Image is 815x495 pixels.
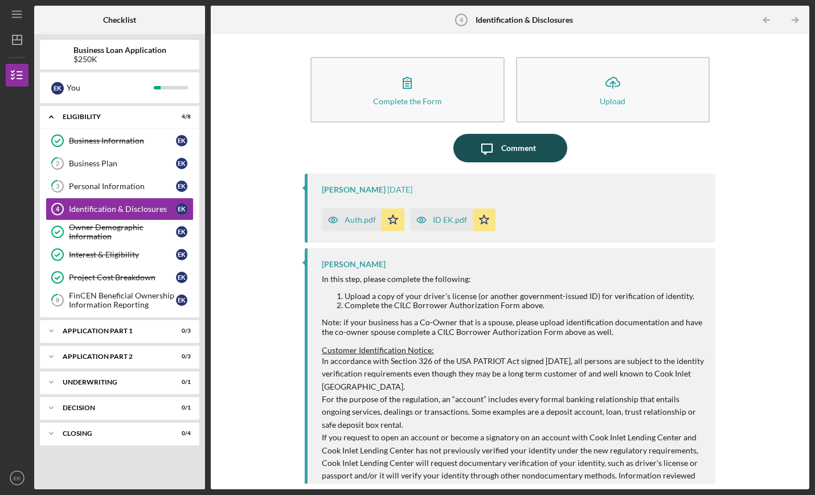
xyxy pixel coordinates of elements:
div: E K [176,226,187,238]
p: In accordance with Section 326 of the USA PATRIOT Act signed [DATE], all persons are subject to t... [322,355,705,393]
div: E K [176,203,187,215]
tspan: 8 [56,297,59,304]
tspan: 3 [56,183,59,190]
b: Identification & Disclosures [476,15,573,24]
div: Underwriting [63,379,162,386]
div: 0 / 3 [170,328,191,334]
div: Application Part 2 [63,353,162,360]
b: Business Loan Application [73,46,166,55]
div: Interest & Eligibility [69,250,176,259]
div: Application Part 1 [63,328,162,334]
div: Personal Information [69,182,176,191]
div: Identification & Disclosures [69,204,176,214]
div: Closing [63,430,162,437]
div: E K [176,158,187,169]
div: You [67,78,154,97]
div: E K [176,272,187,283]
div: 0 / 4 [170,430,191,437]
tspan: 2 [56,160,59,167]
div: $250K [73,55,166,64]
div: 0 / 1 [170,404,191,411]
li: Complete the CILC Borrower Authorization Form above. [345,301,705,310]
div: Upload [600,97,625,105]
div: Business Plan [69,159,176,168]
span: Customer Identification Notice: [322,345,434,355]
div: FinCEN Beneficial Ownership Information Reporting [69,291,176,309]
a: Business InformationEK [46,129,194,152]
a: 8FinCEN Beneficial Ownership Information ReportingEK [46,289,194,312]
div: [PERSON_NAME] [322,185,386,194]
a: 3Personal InformationEK [46,175,194,198]
a: Owner Demographic InformationEK [46,220,194,243]
div: E K [176,249,187,260]
div: E K [176,294,187,306]
tspan: 4 [460,17,464,23]
div: Auth.pdf [345,215,376,224]
tspan: 4 [56,206,60,212]
div: Decision [63,404,162,411]
div: Complete the Form [373,97,442,105]
div: 4 / 8 [170,113,191,120]
button: Complete the Form [310,57,505,122]
button: Auth.pdf [322,208,404,231]
div: Owner Demographic Information [69,223,176,241]
text: EK [14,475,21,481]
div: [PERSON_NAME] [322,260,386,269]
div: Project Cost Breakdown [69,273,176,282]
div: E K [176,181,187,192]
div: E K [176,135,187,146]
p: For the purpose of the regulation, an “account” includes every formal banking relationship that e... [322,393,705,431]
div: Eligibility [63,113,162,120]
a: 2Business PlanEK [46,152,194,175]
div: Comment [501,134,536,162]
a: 4Identification & DisclosuresEK [46,198,194,220]
button: Comment [453,134,567,162]
div: E K [51,82,64,95]
a: Interest & EligibilityEK [46,243,194,266]
b: Checklist [103,15,136,24]
button: EK [6,467,28,489]
div: ID EK.pdf [433,215,467,224]
button: ID EK.pdf [410,208,495,231]
button: Upload [516,57,710,122]
div: Business Information [69,136,176,145]
div: In this step, please complete the following: Note: if your business has a Co-Owner that is a spou... [322,275,705,336]
div: 0 / 3 [170,353,191,360]
a: Project Cost BreakdownEK [46,266,194,289]
div: 0 / 1 [170,379,191,386]
time: 2025-08-11 22:04 [387,185,412,194]
li: Upload a copy of your driver's license (or another government-issued ID) for verification of iden... [345,292,705,301]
